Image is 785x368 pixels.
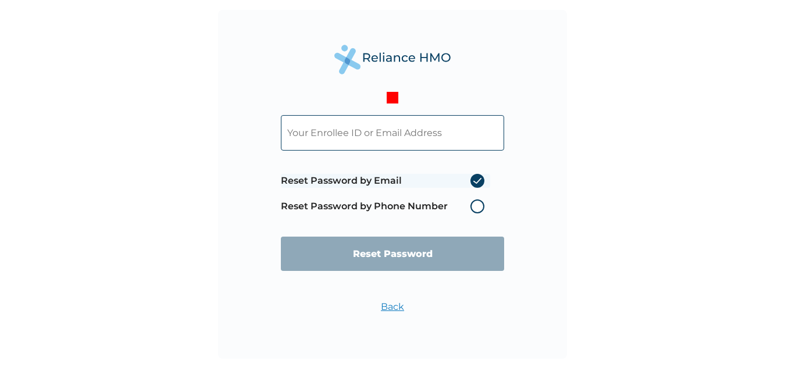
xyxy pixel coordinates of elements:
[281,174,490,188] label: Reset Password by Email
[334,45,451,74] img: Reliance Health's Logo
[281,237,504,271] input: Reset Password
[281,168,490,219] span: Password reset method
[281,199,490,213] label: Reset Password by Phone Number
[381,301,404,312] a: Back
[281,115,504,151] input: Your Enrollee ID or Email Address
